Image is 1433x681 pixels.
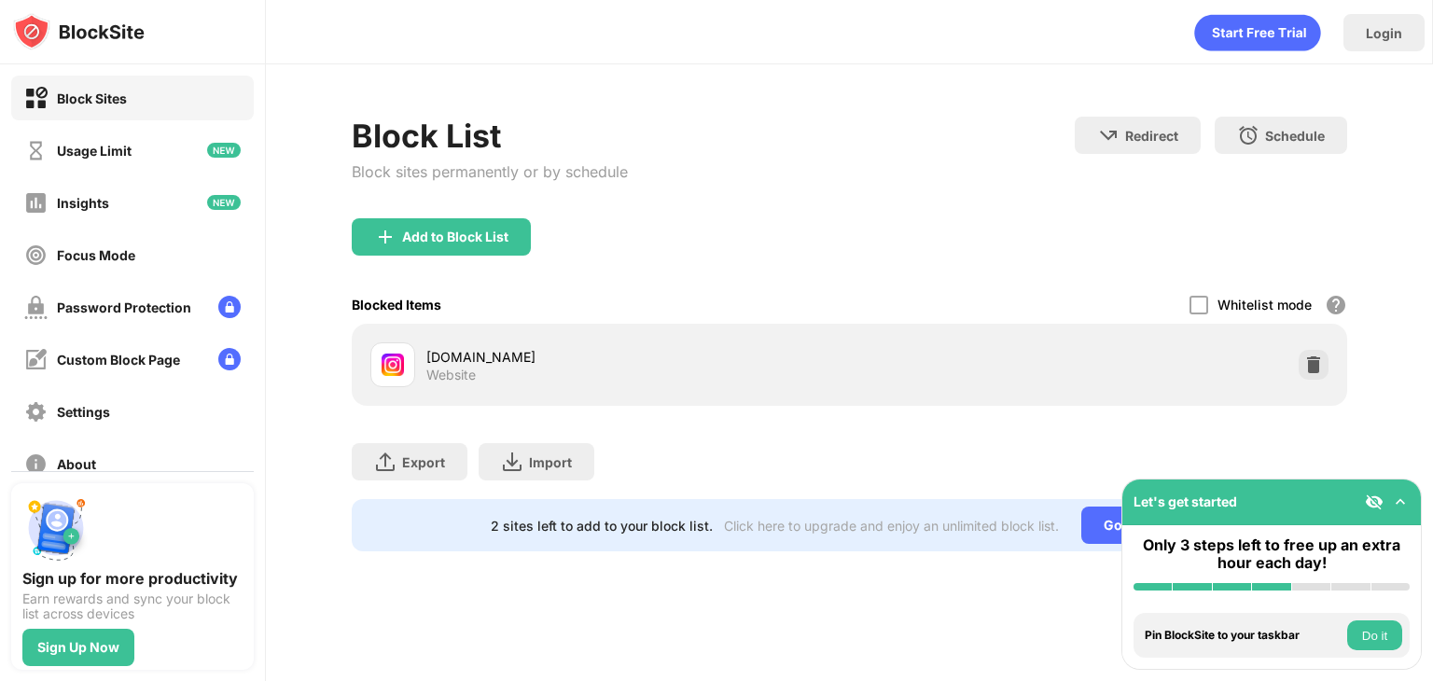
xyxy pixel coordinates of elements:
[1134,493,1237,509] div: Let's get started
[1347,620,1402,650] button: Do it
[426,367,476,383] div: Website
[1366,25,1402,41] div: Login
[352,117,628,155] div: Block List
[352,297,441,313] div: Blocked Items
[491,518,713,534] div: 2 sites left to add to your block list.
[1265,128,1325,144] div: Schedule
[1217,297,1312,313] div: Whitelist mode
[24,348,48,371] img: customize-block-page-off.svg
[1134,536,1410,572] div: Only 3 steps left to free up an extra hour each day!
[57,90,127,106] div: Block Sites
[724,518,1059,534] div: Click here to upgrade and enjoy an unlimited block list.
[57,247,135,263] div: Focus Mode
[1365,493,1384,511] img: eye-not-visible.svg
[24,139,48,162] img: time-usage-off.svg
[57,456,96,472] div: About
[1145,629,1343,642] div: Pin BlockSite to your taskbar
[1194,14,1321,51] div: animation
[57,195,109,211] div: Insights
[37,640,119,655] div: Sign Up Now
[22,494,90,562] img: push-signup.svg
[24,191,48,215] img: insights-off.svg
[24,400,48,424] img: settings-off.svg
[426,347,849,367] div: [DOMAIN_NAME]
[57,404,110,420] div: Settings
[1081,507,1209,544] div: Go Unlimited
[13,13,145,50] img: logo-blocksite.svg
[529,454,572,470] div: Import
[1391,493,1410,511] img: omni-setup-toggle.svg
[402,229,508,244] div: Add to Block List
[57,143,132,159] div: Usage Limit
[24,296,48,319] img: password-protection-off.svg
[207,195,241,210] img: new-icon.svg
[24,452,48,476] img: about-off.svg
[22,591,243,621] div: Earn rewards and sync your block list across devices
[1125,128,1178,144] div: Redirect
[402,454,445,470] div: Export
[22,569,243,588] div: Sign up for more productivity
[57,352,180,368] div: Custom Block Page
[218,296,241,318] img: lock-menu.svg
[24,243,48,267] img: focus-off.svg
[57,299,191,315] div: Password Protection
[382,354,404,376] img: favicons
[207,143,241,158] img: new-icon.svg
[352,162,628,181] div: Block sites permanently or by schedule
[24,87,48,110] img: block-on.svg
[218,348,241,370] img: lock-menu.svg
